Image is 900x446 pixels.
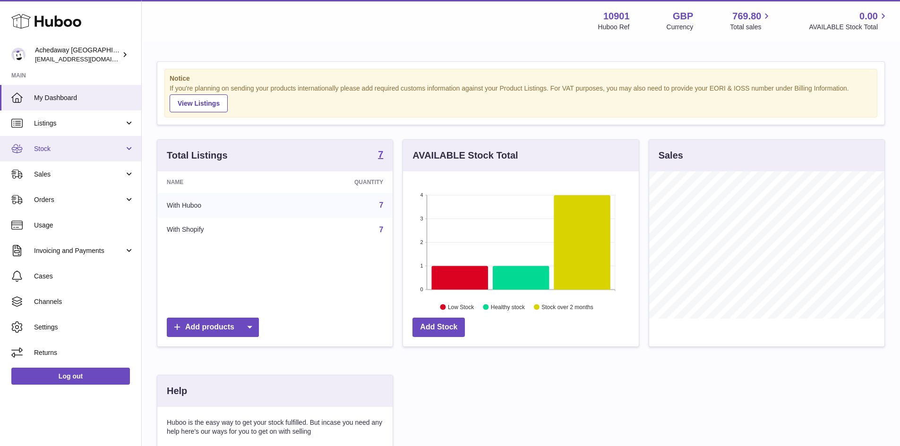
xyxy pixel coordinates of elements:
[34,246,124,255] span: Invoicing and Payments
[412,318,465,337] a: Add Stock
[34,348,134,357] span: Returns
[420,216,423,221] text: 3
[34,195,124,204] span: Orders
[491,303,525,310] text: Healthy stock
[732,10,761,23] span: 769.80
[730,10,772,32] a: 769.80 Total sales
[170,74,872,83] strong: Notice
[11,48,26,62] img: admin@newpb.co.uk
[34,297,134,306] span: Channels
[420,263,423,269] text: 1
[412,149,518,162] h3: AVAILABLE Stock Total
[167,418,383,436] p: Huboo is the easy way to get your stock fulfilled. But incase you need any help here's our ways f...
[659,149,683,162] h3: Sales
[170,94,228,112] a: View Listings
[448,303,474,310] text: Low Stock
[167,318,259,337] a: Add products
[859,10,878,23] span: 0.00
[378,150,383,161] a: 7
[34,272,134,281] span: Cases
[170,84,872,112] div: If you're planning on sending your products internationally please add required customs informati...
[673,10,693,23] strong: GBP
[11,368,130,385] a: Log out
[730,23,772,32] span: Total sales
[379,201,383,209] a: 7
[34,119,124,128] span: Listings
[379,226,383,234] a: 7
[34,323,134,332] span: Settings
[598,23,630,32] div: Huboo Ref
[542,303,593,310] text: Stock over 2 months
[34,144,124,153] span: Stock
[35,46,120,64] div: Achedaway [GEOGRAPHIC_DATA]
[420,286,423,292] text: 0
[420,239,423,245] text: 2
[157,193,284,218] td: With Huboo
[34,221,134,230] span: Usage
[157,218,284,242] td: With Shopify
[167,385,187,397] h3: Help
[603,10,630,23] strong: 10901
[284,171,393,193] th: Quantity
[378,150,383,159] strong: 7
[34,170,124,179] span: Sales
[809,10,889,32] a: 0.00 AVAILABLE Stock Total
[667,23,694,32] div: Currency
[34,93,134,102] span: My Dashboard
[35,55,139,63] span: [EMAIL_ADDRESS][DOMAIN_NAME]
[420,192,423,198] text: 4
[157,171,284,193] th: Name
[167,149,228,162] h3: Total Listings
[809,23,889,32] span: AVAILABLE Stock Total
